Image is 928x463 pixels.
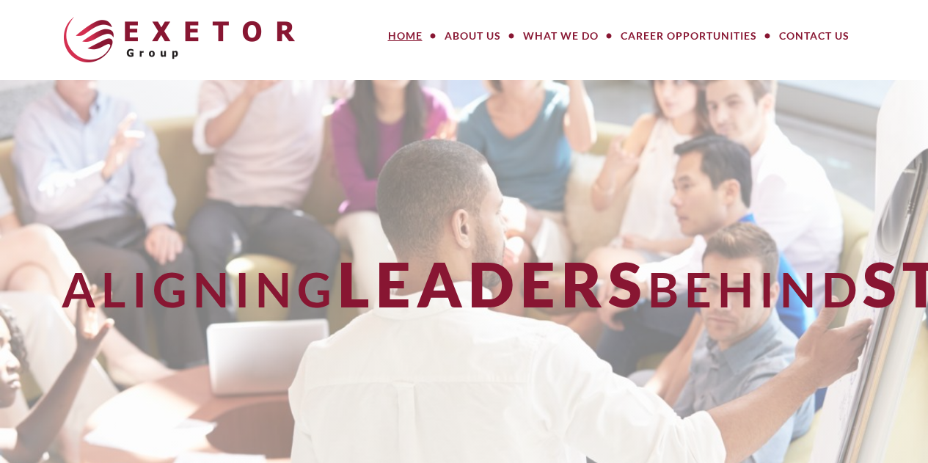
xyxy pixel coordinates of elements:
[768,21,861,51] a: Contact Us
[377,21,434,51] a: Home
[64,17,295,62] img: The Exetor Group
[610,21,768,51] a: Career Opportunities
[512,21,610,51] a: What We Do
[434,21,512,51] a: About Us
[337,247,648,321] span: Leaders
